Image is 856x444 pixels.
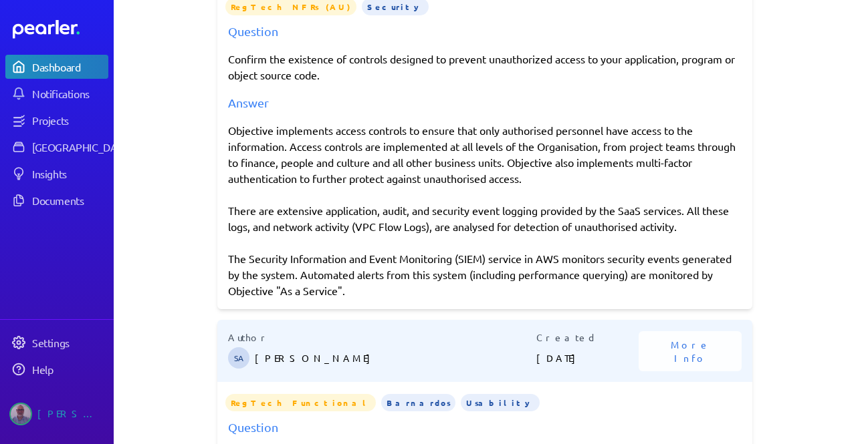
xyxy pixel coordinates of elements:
[9,403,32,425] img: Jason Riches
[32,60,107,73] div: Dashboard
[228,347,249,369] span: Steve Ackermann
[37,403,104,425] div: [PERSON_NAME]
[32,363,107,376] div: Help
[228,122,742,298] div: Objective implements access controls to ensure that only authorised personnel have access to the ...
[32,194,107,207] div: Documents
[255,345,536,371] p: [PERSON_NAME]
[5,330,108,355] a: Settings
[32,167,107,180] div: Insights
[536,345,639,371] p: [DATE]
[5,135,108,159] a: [GEOGRAPHIC_DATA]
[13,20,108,39] a: Dashboard
[461,394,540,411] span: Usability
[5,108,108,132] a: Projects
[228,330,536,345] p: Author
[5,55,108,79] a: Dashboard
[5,397,108,431] a: Jason Riches's photo[PERSON_NAME]
[228,93,742,112] div: Answer
[5,162,108,186] a: Insights
[5,81,108,105] a: Notifications
[32,114,107,127] div: Projects
[381,394,455,411] span: Barnardos
[228,418,742,436] div: Question
[228,22,742,40] div: Question
[32,336,107,349] div: Settings
[5,188,108,212] a: Documents
[639,331,742,371] button: More Info
[228,51,742,83] p: Confirm the existence of controls designed to prevent unauthorized access to your application, pr...
[5,357,108,381] a: Help
[536,330,639,345] p: Created
[32,140,132,154] div: [GEOGRAPHIC_DATA]
[225,394,376,411] span: RegTech Functional
[655,338,726,365] span: More Info
[32,87,107,100] div: Notifications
